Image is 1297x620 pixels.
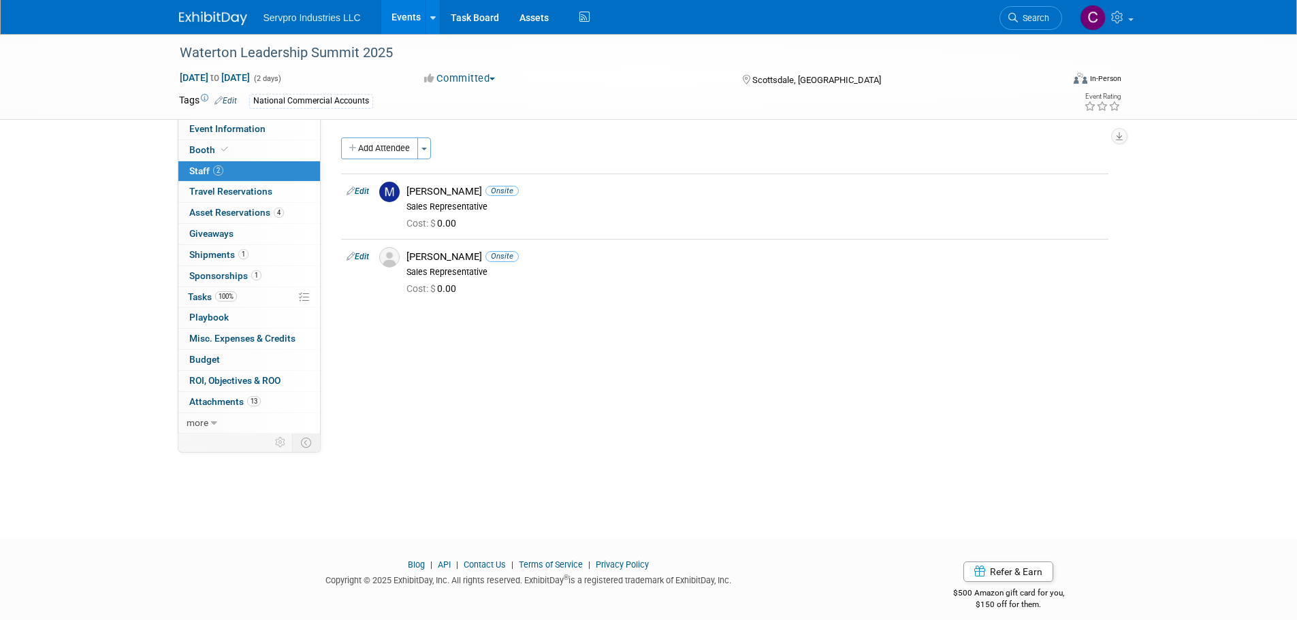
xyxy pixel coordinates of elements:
span: Event Information [189,123,266,134]
td: Tags [179,93,237,109]
a: Refer & Earn [963,561,1053,582]
span: 0.00 [406,218,462,229]
i: Booth reservation complete [221,146,228,153]
a: API [438,559,451,570]
span: 0.00 [406,283,462,294]
span: Scottsdale, [GEOGRAPHIC_DATA] [752,75,881,85]
sup: ® [564,574,569,581]
a: Attachments13 [178,392,320,412]
span: Budget [189,354,220,365]
img: Chris Chassagneux [1080,5,1106,31]
a: ROI, Objectives & ROO [178,371,320,391]
span: 13 [247,396,261,406]
div: Sales Representative [406,201,1103,212]
a: more [178,413,320,434]
span: Asset Reservations [189,207,284,218]
span: Staff [189,165,223,176]
span: Attachments [189,396,261,407]
span: Shipments [189,249,249,260]
span: (2 days) [253,74,281,83]
span: Cost: $ [406,283,437,294]
button: Committed [419,71,500,86]
span: Sponsorships [189,270,261,281]
td: Personalize Event Tab Strip [269,434,293,451]
a: Shipments1 [178,245,320,265]
span: Onsite [485,186,519,196]
span: Misc. Expenses & Credits [189,333,295,344]
div: Copyright © 2025 ExhibitDay, Inc. All rights reserved. ExhibitDay is a registered trademark of Ex... [179,571,879,587]
a: Privacy Policy [596,559,649,570]
a: Budget [178,350,320,370]
img: M.jpg [379,182,400,202]
a: Edit [347,186,369,196]
span: 2 [213,165,223,176]
span: Travel Reservations [189,186,272,197]
span: [DATE] [DATE] [179,71,251,84]
span: 4 [274,208,284,218]
a: Tasks100% [178,287,320,308]
a: Edit [214,96,237,105]
span: Tasks [188,291,237,302]
a: Terms of Service [519,559,583,570]
span: to [208,72,221,83]
a: Booth [178,140,320,161]
div: National Commercial Accounts [249,94,373,108]
a: Edit [347,252,369,261]
div: Event Format [982,71,1122,91]
span: more [187,417,208,428]
span: Servpro Industries LLC [263,12,361,23]
a: Playbook [178,308,320,328]
div: [PERSON_NAME] [406,185,1103,198]
span: Giveaways [189,228,234,239]
div: In-Person [1089,74,1121,84]
a: Contact Us [464,559,506,570]
span: 1 [251,270,261,280]
span: Cost: $ [406,218,437,229]
a: Event Information [178,119,320,140]
img: ExhibitDay [179,12,247,25]
span: Onsite [485,251,519,261]
img: Associate-Profile-5.png [379,247,400,267]
div: [PERSON_NAME] [406,250,1103,263]
div: $500 Amazon gift card for you, [899,578,1119,610]
div: Waterton Leadership Summit 2025 [175,41,1042,65]
div: $150 off for them. [899,599,1119,610]
a: Sponsorships1 [178,266,320,287]
a: Misc. Expenses & Credits [178,329,320,349]
span: | [427,559,436,570]
a: Asset Reservations4 [178,203,320,223]
img: Format-Inperson.png [1074,73,1087,84]
span: | [508,559,517,570]
div: Event Rating [1084,93,1121,100]
span: 100% [215,291,237,301]
a: Travel Reservations [178,182,320,202]
span: | [453,559,462,570]
span: ROI, Objectives & ROO [189,375,281,386]
span: Search [1018,13,1049,23]
a: Staff2 [178,161,320,182]
a: Blog [408,559,425,570]
span: | [585,559,594,570]
span: Playbook [189,312,229,323]
span: Booth [189,144,231,155]
div: Sales Representative [406,267,1103,278]
td: Toggle Event Tabs [292,434,320,451]
a: Search [999,6,1062,30]
span: 1 [238,249,249,259]
a: Giveaways [178,224,320,244]
button: Add Attendee [341,137,418,159]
